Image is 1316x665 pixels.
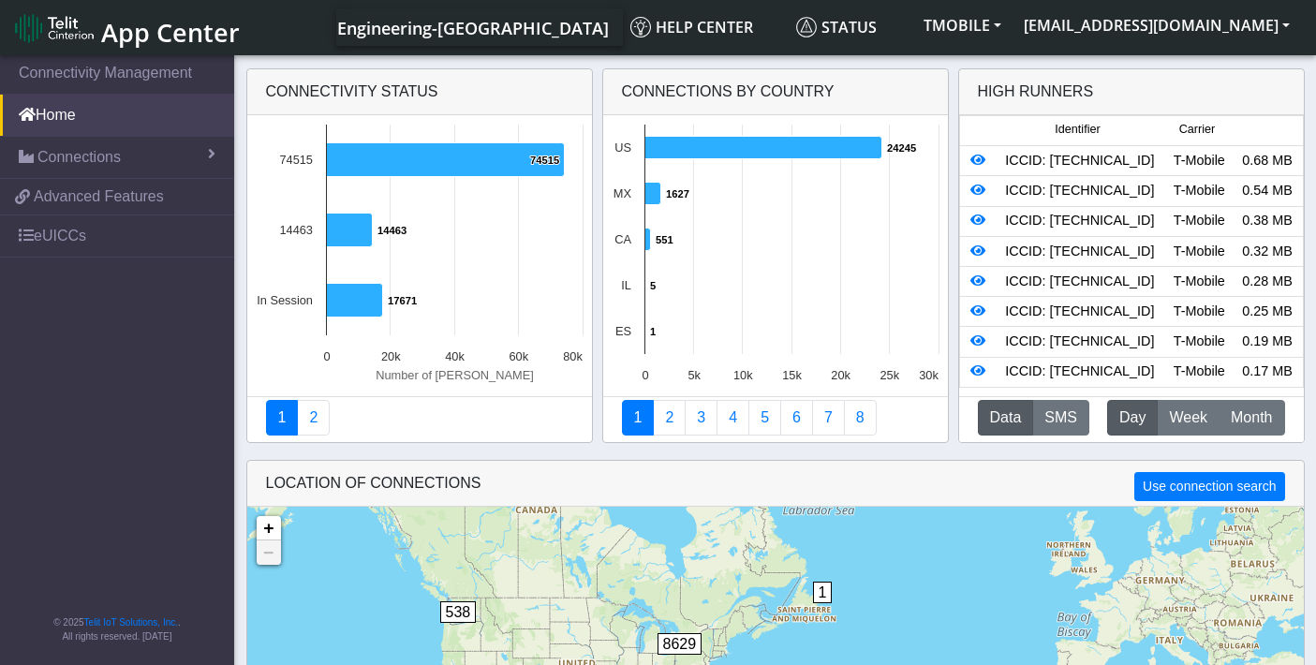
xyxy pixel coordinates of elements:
[688,368,701,382] text: 5k
[1157,400,1220,436] button: Week
[1219,400,1284,436] button: Month
[15,13,94,43] img: logo-telit-cinterion-gw-new.png
[336,8,608,46] a: Your current platform instance
[623,8,789,46] a: Help center
[613,186,631,200] text: MX
[912,8,1013,42] button: TMOBILE
[1165,272,1234,292] div: T-Mobile
[1165,181,1234,201] div: T-Mobile
[831,368,850,382] text: 20k
[257,540,281,565] a: Zoom out
[1134,472,1284,501] button: Use connection search
[603,69,948,115] div: Connections By Country
[1231,406,1272,429] span: Month
[733,368,753,382] text: 10k
[796,17,877,37] span: Status
[1107,400,1158,436] button: Day
[1119,406,1146,429] span: Day
[614,324,630,338] text: ES
[1234,242,1302,262] div: 0.32 MB
[780,400,813,436] a: 14 Days Trend
[789,8,912,46] a: Status
[1055,121,1100,139] span: Identifier
[1032,400,1089,436] button: SMS
[796,17,817,37] img: status.svg
[15,7,237,48] a: App Center
[995,242,1165,262] div: ICCID: [TECHNICAL_ID]
[630,17,753,37] span: Help center
[266,400,573,436] nav: Summary paging
[1013,8,1301,42] button: [EMAIL_ADDRESS][DOMAIN_NAME]
[650,280,656,291] text: 5
[1234,362,1302,382] div: 0.17 MB
[323,349,330,363] text: 0
[84,617,178,628] a: Telit IoT Solutions, Inc.
[658,633,702,655] span: 8629
[297,400,330,436] a: Deployment status
[748,400,781,436] a: Usage by Carrier
[685,400,717,436] a: Usage per Country
[1179,121,1215,139] span: Carrier
[380,349,400,363] text: 20k
[1234,181,1302,201] div: 0.54 MB
[630,17,651,37] img: knowledge.svg
[530,155,559,166] text: 74515
[1165,362,1234,382] div: T-Mobile
[622,400,655,436] a: Connections By Country
[812,400,845,436] a: Zero Session
[995,302,1165,322] div: ICCID: [TECHNICAL_ID]
[642,368,648,382] text: 0
[919,368,939,382] text: 30k
[1169,406,1207,429] span: Week
[388,295,417,306] text: 17671
[257,293,313,307] text: In Session
[656,234,673,245] text: 551
[279,153,313,167] text: 74515
[1165,302,1234,322] div: T-Mobile
[717,400,749,436] a: Connections By Carrier
[1234,302,1302,322] div: 0.25 MB
[844,400,877,436] a: Not Connected for 30 days
[666,188,689,199] text: 1627
[995,362,1165,382] div: ICCID: [TECHNICAL_ID]
[37,146,121,169] span: Connections
[813,582,833,603] span: 1
[1165,242,1234,262] div: T-Mobile
[995,272,1165,292] div: ICCID: [TECHNICAL_ID]
[279,223,313,237] text: 14463
[1234,272,1302,292] div: 0.28 MB
[995,211,1165,231] div: ICCID: [TECHNICAL_ID]
[887,142,916,154] text: 24245
[266,400,299,436] a: Connectivity status
[978,81,1094,103] div: High Runners
[880,368,899,382] text: 25k
[1234,151,1302,171] div: 0.68 MB
[978,400,1034,436] button: Data
[337,17,609,39] span: Engineering-[GEOGRAPHIC_DATA]
[813,582,832,638] div: 1
[995,332,1165,352] div: ICCID: [TECHNICAL_ID]
[614,140,631,155] text: US
[247,461,1304,507] div: LOCATION OF CONNECTIONS
[377,225,407,236] text: 14463
[1234,211,1302,231] div: 0.38 MB
[614,232,631,246] text: CA
[782,368,802,382] text: 15k
[34,185,164,208] span: Advanced Features
[653,400,686,436] a: Carrier
[440,601,477,623] span: 538
[1234,332,1302,352] div: 0.19 MB
[101,15,240,50] span: App Center
[1165,151,1234,171] div: T-Mobile
[995,151,1165,171] div: ICCID: [TECHNICAL_ID]
[622,400,929,436] nav: Summary paging
[1165,211,1234,231] div: T-Mobile
[563,349,583,363] text: 80k
[376,368,534,382] text: Number of [PERSON_NAME]
[509,349,528,363] text: 60k
[257,516,281,540] a: Zoom in
[445,349,465,363] text: 40k
[1165,332,1234,352] div: T-Mobile
[995,181,1165,201] div: ICCID: [TECHNICAL_ID]
[621,278,631,292] text: IL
